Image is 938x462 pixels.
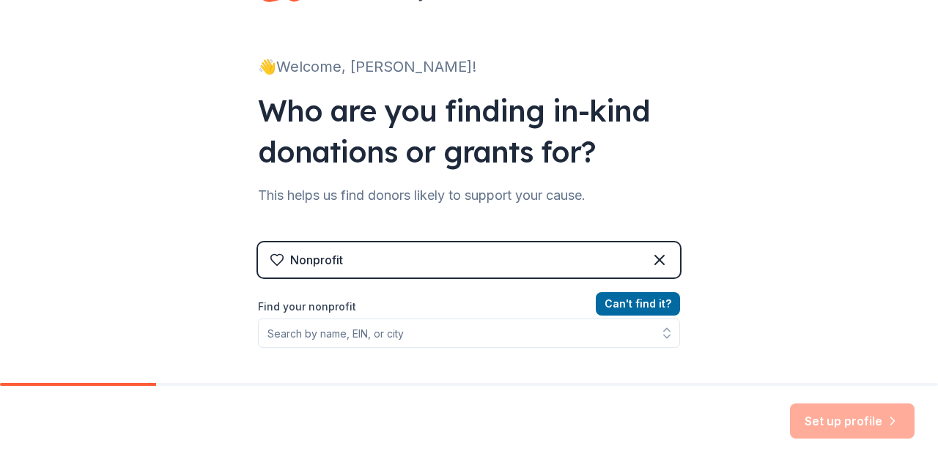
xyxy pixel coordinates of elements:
div: Who are you finding in-kind donations or grants for? [258,90,680,172]
div: This helps us find donors likely to support your cause. [258,184,680,207]
button: Can't find it? [596,292,680,316]
label: Find your nonprofit [258,298,680,316]
div: 👋 Welcome, [PERSON_NAME]! [258,55,680,78]
div: Nonprofit [290,251,343,269]
input: Search by name, EIN, or city [258,318,680,348]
